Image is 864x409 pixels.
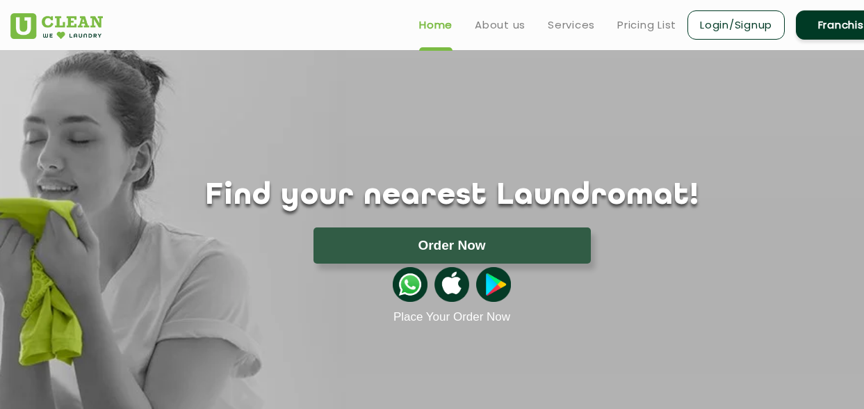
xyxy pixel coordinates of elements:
a: Services [548,17,595,33]
img: apple-icon.png [434,267,469,302]
button: Order Now [313,227,591,264]
a: Pricing List [617,17,676,33]
img: UClean Laundry and Dry Cleaning [10,13,103,39]
img: playstoreicon.png [476,267,511,302]
img: whatsappicon.png [393,267,427,302]
a: Login/Signup [687,10,785,40]
a: Home [419,17,453,33]
a: About us [475,17,525,33]
a: Place Your Order Now [393,310,510,324]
